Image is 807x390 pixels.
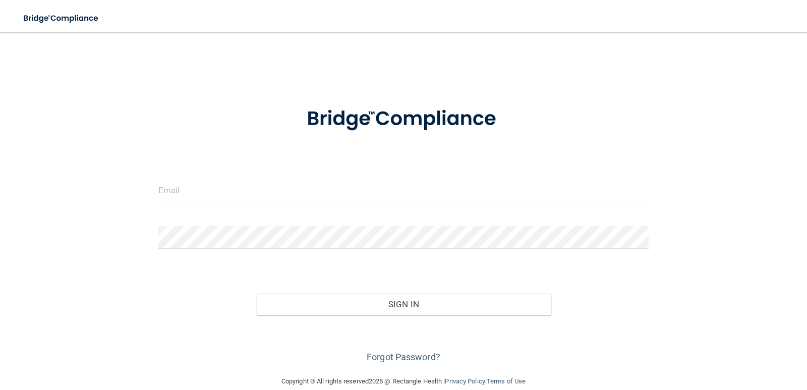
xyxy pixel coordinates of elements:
[15,8,108,29] img: bridge_compliance_login_screen.278c3ca4.svg
[158,179,649,201] input: Email
[445,377,485,385] a: Privacy Policy
[487,377,526,385] a: Terms of Use
[367,352,440,362] a: Forgot Password?
[256,293,551,315] button: Sign In
[286,93,521,145] img: bridge_compliance_login_screen.278c3ca4.svg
